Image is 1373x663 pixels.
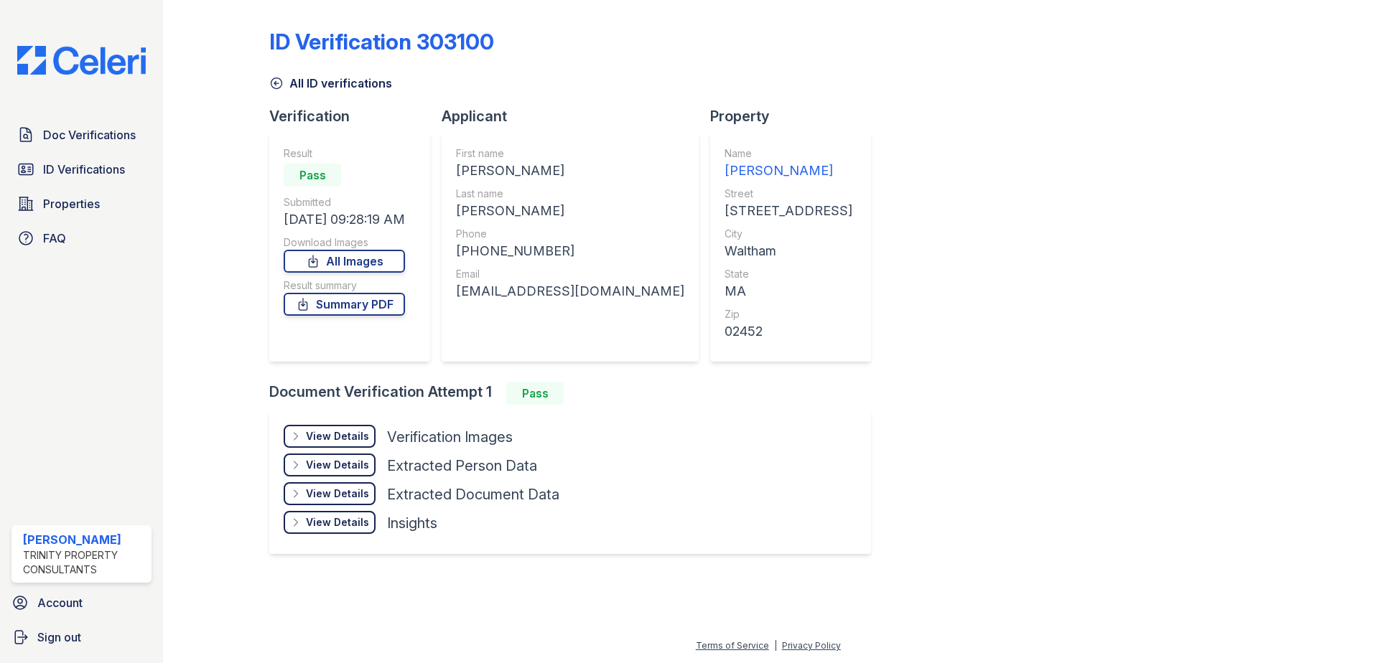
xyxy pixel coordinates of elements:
[306,458,369,472] div: View Details
[725,267,852,281] div: State
[456,281,684,301] div: [EMAIL_ADDRESS][DOMAIN_NAME]
[284,164,341,187] div: Pass
[696,640,769,651] a: Terms of Service
[6,623,157,652] a: Sign out
[284,195,405,210] div: Submitted
[43,161,125,178] span: ID Verifications
[725,187,852,201] div: Street
[306,429,369,443] div: View Details
[43,126,136,144] span: Doc Verifications
[306,486,369,501] div: View Details
[725,227,852,241] div: City
[782,640,841,651] a: Privacy Policy
[774,640,777,651] div: |
[6,46,157,75] img: CE_Logo_Blue-a8612792a0a2168367f1c8372b55b34899dd931a85d93a1a3d3e32e68fde9ad4.png
[387,513,437,533] div: Insights
[284,235,405,250] div: Download Images
[43,195,100,212] span: Properties
[725,201,852,221] div: [STREET_ADDRESS]
[725,146,852,181] a: Name [PERSON_NAME]
[725,307,852,321] div: Zip
[306,515,369,530] div: View Details
[725,321,852,342] div: 02452
[11,189,152,218] a: Properties
[284,278,405,293] div: Result summary
[11,224,152,253] a: FAQ
[43,230,66,247] span: FAQ
[11,155,152,184] a: ID Verifications
[725,161,852,181] div: [PERSON_NAME]
[269,106,442,126] div: Verification
[456,187,684,201] div: Last name
[456,201,684,221] div: [PERSON_NAME]
[456,227,684,241] div: Phone
[284,250,405,273] a: All Images
[284,293,405,316] a: Summary PDF
[456,241,684,261] div: [PHONE_NUMBER]
[387,484,559,504] div: Extracted Document Data
[506,382,564,405] div: Pass
[284,210,405,230] div: [DATE] 09:28:19 AM
[269,75,392,92] a: All ID verifications
[284,146,405,161] div: Result
[456,146,684,161] div: First name
[456,161,684,181] div: [PERSON_NAME]
[456,267,684,281] div: Email
[710,106,883,126] div: Property
[6,588,157,617] a: Account
[269,29,494,55] div: ID Verification 303100
[725,146,852,161] div: Name
[387,427,513,447] div: Verification Images
[37,629,81,646] span: Sign out
[37,594,83,611] span: Account
[11,121,152,149] a: Doc Verifications
[23,548,146,577] div: Trinity Property Consultants
[269,382,883,405] div: Document Verification Attempt 1
[725,241,852,261] div: Waltham
[387,456,537,476] div: Extracted Person Data
[23,531,146,548] div: [PERSON_NAME]
[442,106,710,126] div: Applicant
[725,281,852,301] div: MA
